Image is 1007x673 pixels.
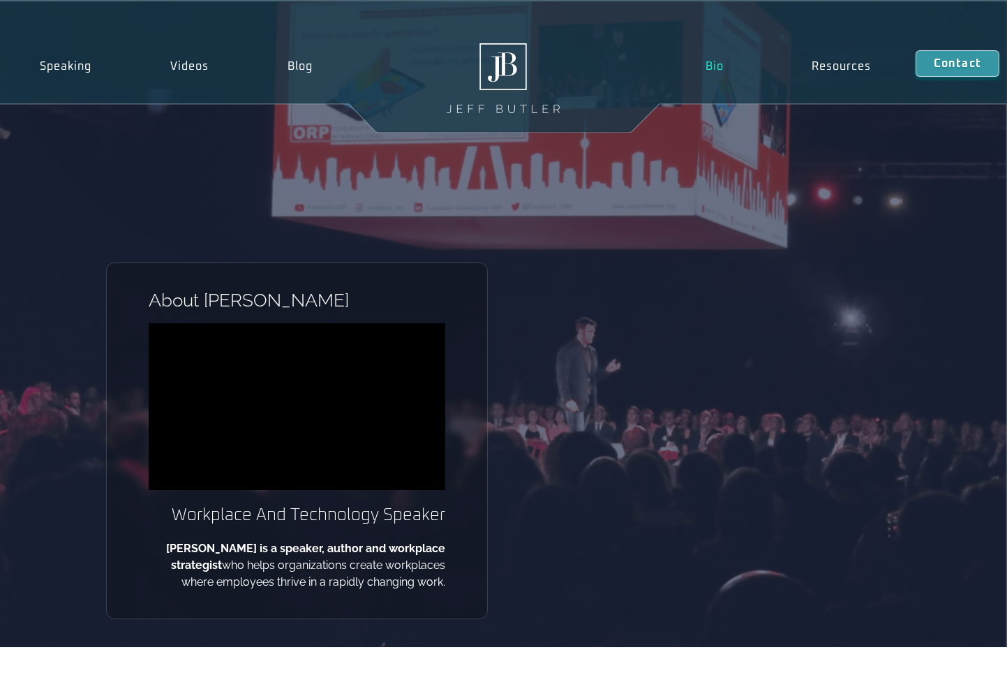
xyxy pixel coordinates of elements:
b: [PERSON_NAME] is a speaker, author and workplace strategist [166,542,445,572]
p: who helps organizations create workplaces where employees thrive in a rapidly changing work. [149,540,445,591]
nav: Menu [662,50,916,82]
a: Bio [662,50,768,82]
a: Blog [248,50,352,82]
a: Contact [916,50,999,77]
h1: About [PERSON_NAME] [149,291,445,309]
a: Videos [130,50,248,82]
iframe: vimeo Video Player [149,323,445,490]
a: Resources [768,50,916,82]
h2: Workplace And Technology Speaker [149,504,445,526]
span: Contact [934,58,981,69]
